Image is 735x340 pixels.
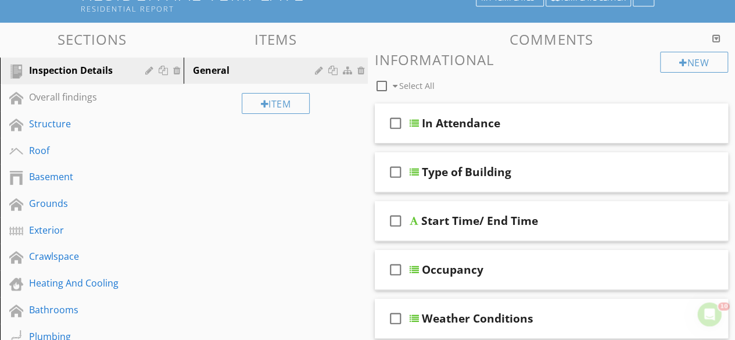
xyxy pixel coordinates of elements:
[719,300,733,310] span: 10
[422,312,533,325] div: Weather Conditions
[193,63,318,77] div: General
[29,170,128,184] div: Basement
[29,276,128,290] div: Heating And Cooling
[81,4,479,13] div: Residential Report
[29,196,128,210] div: Grounds
[375,52,729,67] h3: Informational
[29,249,128,263] div: Crawlspace
[399,80,435,91] span: Select All
[242,93,310,114] div: Item
[386,207,405,235] i: check_box_outline_blank
[29,90,128,104] div: Overall findings
[29,117,128,131] div: Structure
[184,31,367,47] h3: Items
[386,256,405,284] i: check_box_outline_blank
[386,109,405,137] i: check_box_outline_blank
[386,158,405,186] i: check_box_outline_blank
[29,303,128,317] div: Bathrooms
[421,214,538,228] div: Start Time/ End Time
[386,305,405,332] i: check_box_outline_blank
[375,31,729,47] h3: Comments
[422,116,500,130] div: In Attendance
[695,300,723,328] iframe: Intercom live chat
[29,144,128,158] div: Roof
[660,52,728,73] div: New
[422,263,483,277] div: Occupancy
[422,165,511,179] div: Type of Building
[29,223,128,237] div: Exterior
[29,63,128,77] div: Inspection Details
